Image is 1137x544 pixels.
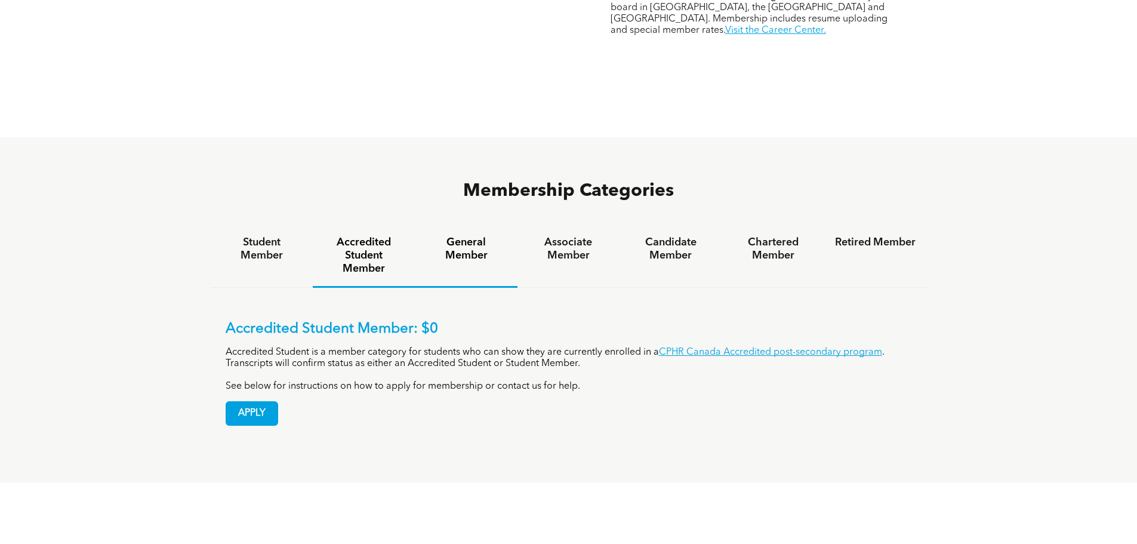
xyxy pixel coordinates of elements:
[226,381,912,392] p: See below for instructions on how to apply for membership or contact us for help.
[630,236,711,262] h4: Candidate Member
[733,236,814,262] h4: Chartered Member
[426,236,506,262] h4: General Member
[221,236,302,262] h4: Student Member
[226,401,278,426] a: APPLY
[725,26,826,35] a: Visit the Career Center.
[835,236,916,249] h4: Retired Member
[659,348,882,357] a: CPHR Canada Accredited post-secondary program
[226,347,912,370] p: Accredited Student is a member category for students who can show they are currently enrolled in ...
[463,182,674,200] span: Membership Categories
[323,236,404,275] h4: Accredited Student Member
[528,236,609,262] h4: Associate Member
[226,321,912,338] p: Accredited Student Member: $0
[226,402,278,425] span: APPLY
